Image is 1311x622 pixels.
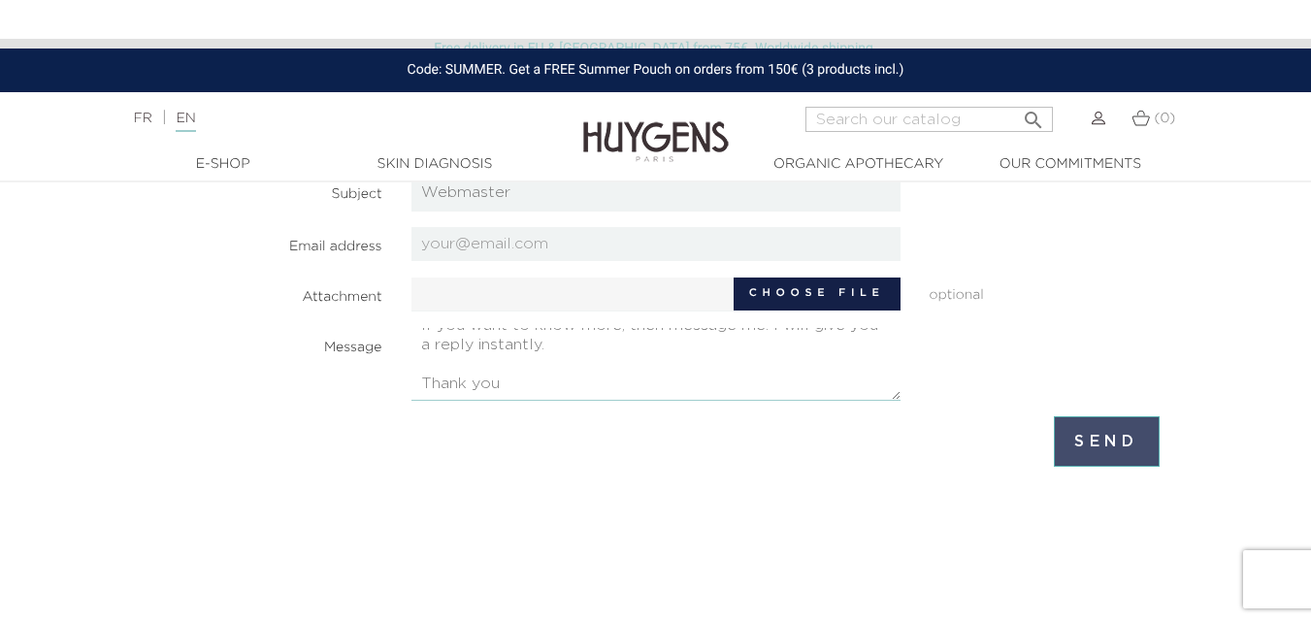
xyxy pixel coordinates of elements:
[138,278,397,308] label: Attachment
[762,154,956,175] a: Organic Apothecary
[411,227,901,261] input: your@email.com
[915,278,1174,306] span: optional
[134,112,152,125] a: FR
[1054,416,1160,467] input: Send
[973,154,1167,175] a: Our commitments
[138,227,397,257] label: Email address
[138,175,397,205] label: Subject
[1022,103,1045,126] i: 
[583,90,729,165] img: Huygens
[126,154,320,175] a: E-Shop
[176,112,195,132] a: EN
[338,154,532,175] a: Skin Diagnosis
[1016,101,1051,127] button: 
[124,107,532,130] div: |
[1154,112,1175,125] span: (0)
[805,107,1053,132] input: Search
[138,328,397,358] label: Message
